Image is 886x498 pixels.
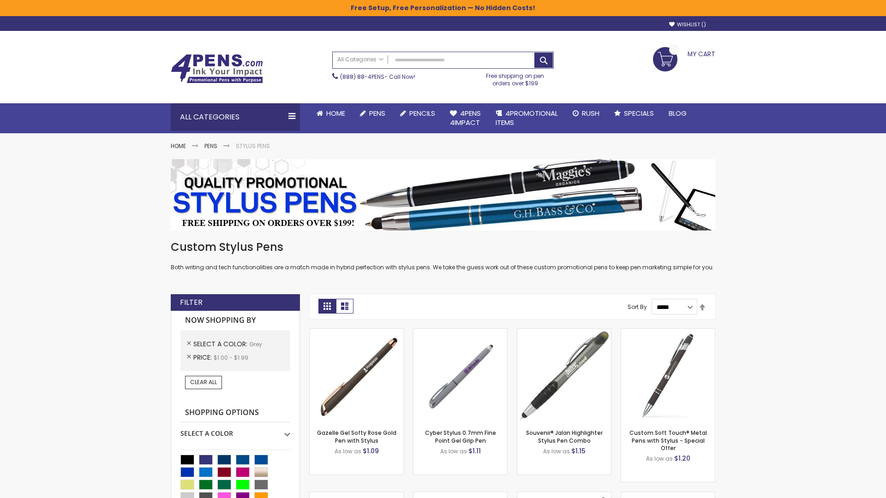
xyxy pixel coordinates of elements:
[180,422,290,438] div: Select A Color
[517,328,611,336] a: Souvenir® Jalan Highlighter Stylus Pen Combo-Grey
[621,329,715,422] img: Custom Soft Touch® Metal Pens with Stylus-Grey
[669,108,687,118] span: Blog
[309,103,353,124] a: Home
[326,108,345,118] span: Home
[318,299,336,314] strong: Grid
[180,311,290,330] strong: Now Shopping by
[353,103,393,124] a: Pens
[565,103,607,124] a: Rush
[477,69,554,87] div: Free shipping on pen orders over $199
[171,159,715,231] img: Stylus Pens
[310,328,403,336] a: Gazelle Gel Softy Rose Gold Pen with Stylus-Grey
[409,108,435,118] span: Pencils
[526,429,603,444] a: Souvenir® Jalan Highlighter Stylus Pen Combo
[393,103,443,124] a: Pencils
[496,108,558,127] span: 4PROMOTIONAL ITEMS
[646,455,673,462] span: As low as
[450,108,481,127] span: 4Pens 4impact
[310,329,403,422] img: Gazelle Gel Softy Rose Gold Pen with Stylus-Grey
[171,103,300,131] div: All Categories
[317,429,396,444] a: Gazelle Gel Softy Rose Gold Pen with Stylus
[468,446,481,456] span: $1.11
[440,447,467,455] span: As low as
[337,56,383,63] span: All Categories
[674,454,690,463] span: $1.20
[171,240,715,272] div: Both writing and tech functionalities are a match made in hybrid perfection with stylus pens. We ...
[629,429,707,451] a: Custom Soft Touch® Metal Pens with Stylus - Special Offer
[628,303,647,311] label: Sort By
[335,447,361,455] span: As low as
[204,142,217,150] a: Pens
[543,447,570,455] span: As low as
[582,108,599,118] span: Rush
[193,339,249,349] span: Select A Color
[236,142,270,150] strong: Stylus Pens
[214,354,248,362] span: $1.00 - $1.99
[669,21,706,28] a: Wishlist
[425,429,496,444] a: Cyber Stylus 0.7mm Fine Point Gel Grip Pen
[340,73,415,81] span: - Call Now!
[413,329,507,422] img: Cyber Stylus 0.7mm Fine Point Gel Grip Pen-Grey
[171,54,263,83] img: 4Pens Custom Pens and Promotional Products
[443,103,488,133] a: 4Pens4impact
[193,353,214,362] span: Price
[571,446,586,456] span: $1.15
[180,297,203,308] strong: Filter
[369,108,385,118] span: Pens
[185,376,222,389] a: Clear All
[621,328,715,336] a: Custom Soft Touch® Metal Pens with Stylus-Grey
[607,103,661,124] a: Specials
[180,403,290,423] strong: Shopping Options
[249,340,262,348] span: Grey
[190,378,217,386] span: Clear All
[363,446,379,456] span: $1.09
[413,328,507,336] a: Cyber Stylus 0.7mm Fine Point Gel Grip Pen-Grey
[171,240,715,255] h1: Custom Stylus Pens
[171,142,186,150] a: Home
[340,73,384,81] a: (888) 88-4PENS
[661,103,694,124] a: Blog
[488,103,565,133] a: 4PROMOTIONALITEMS
[517,329,611,422] img: Souvenir® Jalan Highlighter Stylus Pen Combo-Grey
[333,52,388,67] a: All Categories
[624,108,654,118] span: Specials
